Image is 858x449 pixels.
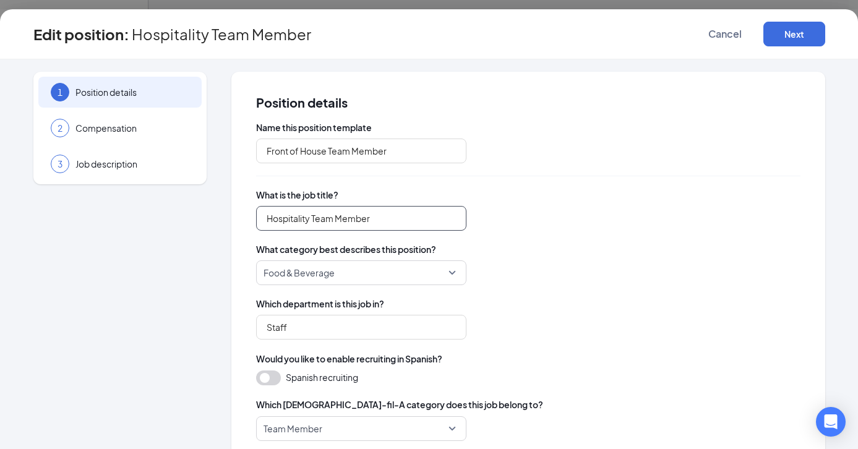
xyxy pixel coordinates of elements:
button: Cancel [694,22,756,46]
span: Position details [256,96,800,109]
span: Hospitality Team Member [132,28,311,40]
span: Would you like to enable recruiting in Spanish? [256,352,442,366]
span: Spanish recruiting [286,370,358,384]
span: Compensation [75,122,189,134]
div: Open Intercom Messenger [816,407,846,437]
span: Which department is this job in? [256,297,800,310]
span: 2 [58,122,62,134]
span: 3 [58,158,62,170]
button: Next [763,22,825,46]
span: Job description [75,158,189,170]
span: What category best describes this position? [256,243,800,255]
span: Position details [75,86,189,98]
input: Cashier-Region 1, Cashier- Region 2 [256,139,466,163]
span: Name this position template [256,121,800,134]
span: What is the job title? [256,189,800,201]
h3: Edit position : [33,24,129,45]
span: 1 [58,86,62,98]
span: Team Member [264,417,322,440]
span: Which [DEMOGRAPHIC_DATA]-fil-A category does this job belong to? [256,398,543,411]
span: Cancel [708,28,742,40]
span: Food & Beverage [264,261,335,284]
